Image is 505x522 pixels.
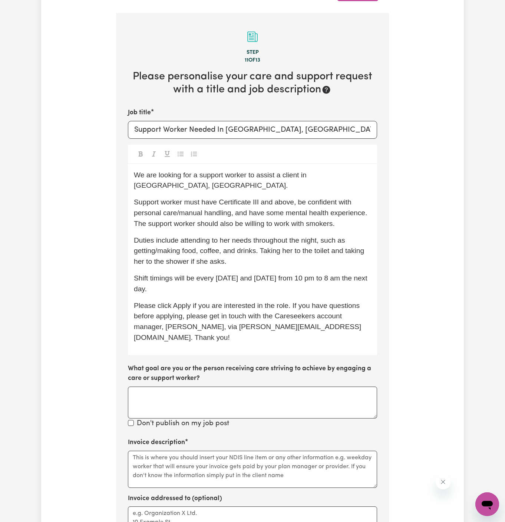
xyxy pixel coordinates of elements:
[128,494,222,503] label: Invoice addressed to (optional)
[137,418,229,429] label: Don't publish on my job post
[475,492,499,516] iframe: Button to launch messaging window
[134,236,366,266] span: Duties include attending to her needs throughout the night, such as getting/making food, coffee, ...
[189,149,199,159] button: Toggle undefined
[135,149,146,159] button: Toggle undefined
[149,149,159,159] button: Toggle undefined
[4,5,45,11] span: Need any help?
[128,438,185,447] label: Invoice description
[128,108,151,118] label: Job title
[134,302,362,341] span: Please click Apply if you are interested in the role. If you have questions before applying, plea...
[134,198,371,227] span: Support worker must have Certificate III and above, be confident with personal care/manual handli...
[134,274,369,293] span: Shift timings will be every [DATE] and [DATE] from 10 pm to 8 am the next day.
[128,70,377,96] h2: Please personalise your care and support request with a title and job description
[162,149,172,159] button: Toggle undefined
[436,475,450,489] iframe: Close message
[128,56,377,65] div: 11 of 13
[128,49,377,57] div: Step
[175,149,186,159] button: Toggle undefined
[128,364,377,384] label: What goal are you or the person receiving care striving to achieve by engaging a care or support ...
[134,171,308,190] span: We are looking for a support worker to assist a client in [GEOGRAPHIC_DATA], [GEOGRAPHIC_DATA].
[128,121,377,139] input: e.g. Care worker needed in North Sydney for aged care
